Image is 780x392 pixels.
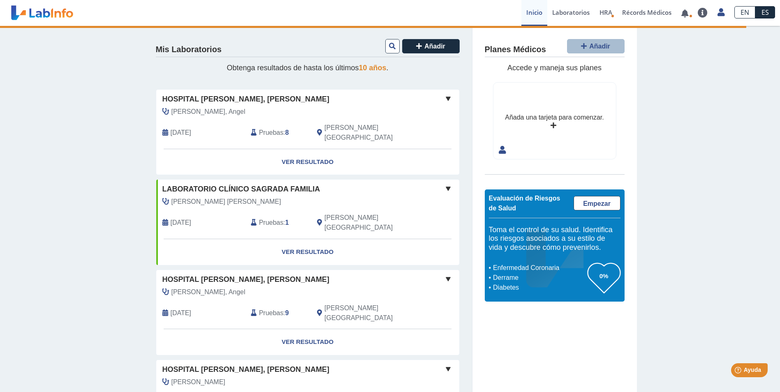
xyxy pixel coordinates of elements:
span: Accede y maneja sus planes [507,64,602,72]
b: 1 [285,219,289,226]
span: Rivera Santos, Angel [171,287,245,297]
span: HRA [599,8,612,16]
span: Hospital [PERSON_NAME], [PERSON_NAME] [162,364,329,375]
span: Laboratorio Clínico Sagrada Familia [162,184,320,195]
span: Mellado Lopez, Carlos [171,197,281,207]
span: Ponce, PR [324,303,415,323]
span: 2022-05-02 [171,218,191,228]
span: Hospital [PERSON_NAME], [PERSON_NAME] [162,274,329,285]
a: EN [734,6,755,18]
a: Ver Resultado [156,149,459,175]
span: Empezar [583,200,611,207]
li: Derrame [491,273,588,283]
h5: Toma el control de su salud. Identifica los riesgos asociados a su estilo de vida y descubre cómo... [489,226,620,252]
span: Hospital [PERSON_NAME], [PERSON_NAME] [162,94,329,105]
div: Añada una tarjeta para comenzar. [505,113,604,122]
h4: Planes Médicos [485,45,546,55]
a: ES [755,6,775,18]
div: : [245,213,311,233]
b: 9 [285,309,289,316]
span: 2025-08-23 [171,128,191,138]
h4: Mis Laboratorios [156,45,222,55]
span: Añadir [424,43,445,50]
a: Ver Resultado [156,329,459,355]
span: Obtenga resultados de hasta los últimos . [227,64,388,72]
h3: 0% [588,271,620,281]
span: Villalba, PR [324,213,415,233]
span: 2025-05-17 [171,308,191,318]
span: Añadir [589,43,610,50]
iframe: Help widget launcher [707,360,771,383]
span: Ponce, PR [324,123,415,143]
button: Añadir [567,39,625,53]
span: Evaluación de Riesgos de Salud [489,195,560,212]
button: Añadir [402,39,460,53]
span: Pruebas [259,218,283,228]
div: : [245,123,311,143]
li: Diabetes [491,283,588,293]
div: : [245,303,311,323]
a: Empezar [574,196,620,210]
b: 8 [285,129,289,136]
a: Ver Resultado [156,239,459,265]
span: Rivera Santos, Angel [171,107,245,117]
span: Vergne Santiago, Norma [171,377,225,387]
span: Pruebas [259,128,283,138]
span: Pruebas [259,308,283,318]
span: 10 años [359,64,387,72]
li: Enfermedad Coronaria [491,263,588,273]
